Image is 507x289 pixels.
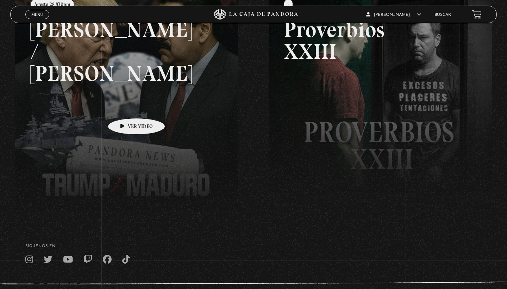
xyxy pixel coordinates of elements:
h4: SÍguenos en: [25,244,482,248]
span: [PERSON_NAME] [366,13,421,17]
span: Cerrar [29,18,46,23]
a: View your shopping cart [472,10,482,19]
span: Menu [31,12,43,17]
a: Buscar [434,13,451,17]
